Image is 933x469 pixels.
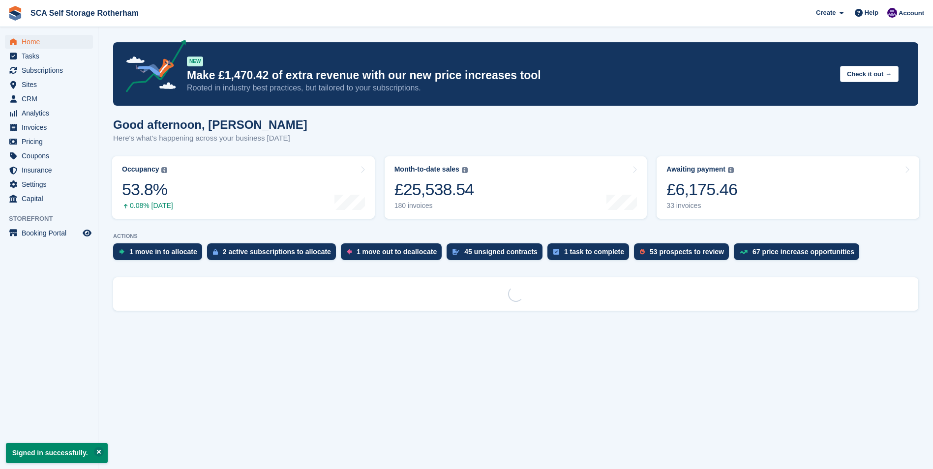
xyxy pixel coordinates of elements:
div: 180 invoices [394,202,474,210]
p: Signed in successfully. [6,443,108,463]
div: 45 unsigned contracts [464,248,538,256]
img: price-adjustments-announcement-icon-8257ccfd72463d97f412b2fc003d46551f7dbcb40ab6d574587a9cd5c0d94... [118,40,186,96]
span: Create [816,8,836,18]
img: icon-info-grey-7440780725fd019a000dd9b08b2336e03edf1995a4989e88bcd33f0948082b44.svg [728,167,734,173]
a: Month-to-date sales £25,538.54 180 invoices [385,156,647,219]
div: 2 active subscriptions to allocate [223,248,331,256]
img: prospect-51fa495bee0391a8d652442698ab0144808aea92771e9ea1ae160a38d050c398.svg [640,249,645,255]
a: Awaiting payment £6,175.46 33 invoices [657,156,919,219]
img: stora-icon-8386f47178a22dfd0bd8f6a31ec36ba5ce8667c1dd55bd0f319d3a0aa187defe.svg [8,6,23,21]
div: Occupancy [122,165,159,174]
a: menu [5,226,93,240]
a: 1 task to complete [547,243,634,265]
a: menu [5,106,93,120]
p: ACTIONS [113,233,918,239]
a: 1 move out to deallocate [341,243,447,265]
div: £25,538.54 [394,179,474,200]
div: 53 prospects to review [650,248,724,256]
div: 1 task to complete [564,248,624,256]
a: Preview store [81,227,93,239]
p: Make £1,470.42 of extra revenue with our new price increases tool [187,68,832,83]
div: 67 price increase opportunities [752,248,854,256]
div: 0.08% [DATE] [122,202,173,210]
img: move_ins_to_allocate_icon-fdf77a2bb77ea45bf5b3d319d69a93e2d87916cf1d5bf7949dd705db3b84f3ca.svg [119,249,124,255]
span: Pricing [22,135,81,148]
a: menu [5,163,93,177]
a: menu [5,49,93,63]
a: menu [5,120,93,134]
span: Booking Portal [22,226,81,240]
span: Subscriptions [22,63,81,77]
span: Settings [22,177,81,191]
a: 53 prospects to review [634,243,734,265]
a: menu [5,177,93,191]
p: Here's what's happening across your business [DATE] [113,133,307,144]
a: menu [5,92,93,106]
span: Capital [22,192,81,205]
a: SCA Self Storage Rotherham [27,5,143,21]
span: Invoices [22,120,81,134]
span: Coupons [22,149,81,163]
a: 67 price increase opportunities [734,243,864,265]
span: Sites [22,78,81,91]
span: Analytics [22,106,81,120]
div: Awaiting payment [666,165,725,174]
a: 45 unsigned contracts [447,243,547,265]
button: Check it out → [840,66,899,82]
span: Home [22,35,81,49]
div: 1 move out to deallocate [357,248,437,256]
span: Insurance [22,163,81,177]
img: active_subscription_to_allocate_icon-d502201f5373d7db506a760aba3b589e785aa758c864c3986d89f69b8ff3... [213,249,218,255]
div: £6,175.46 [666,179,737,200]
h1: Good afternoon, [PERSON_NAME] [113,118,307,131]
img: move_outs_to_deallocate_icon-f764333ba52eb49d3ac5e1228854f67142a1ed5810a6f6cc68b1a99e826820c5.svg [347,249,352,255]
div: 33 invoices [666,202,737,210]
img: Kelly Neesham [887,8,897,18]
div: Month-to-date sales [394,165,459,174]
img: price_increase_opportunities-93ffe204e8149a01c8c9dc8f82e8f89637d9d84a8eef4429ea346261dce0b2c0.svg [740,250,748,254]
span: Storefront [9,214,98,224]
a: menu [5,63,93,77]
img: icon-info-grey-7440780725fd019a000dd9b08b2336e03edf1995a4989e88bcd33f0948082b44.svg [161,167,167,173]
div: NEW [187,57,203,66]
img: icon-info-grey-7440780725fd019a000dd9b08b2336e03edf1995a4989e88bcd33f0948082b44.svg [462,167,468,173]
img: task-75834270c22a3079a89374b754ae025e5fb1db73e45f91037f5363f120a921f8.svg [553,249,559,255]
span: Help [865,8,878,18]
a: menu [5,192,93,205]
a: menu [5,78,93,91]
div: 53.8% [122,179,173,200]
div: 1 move in to allocate [129,248,197,256]
span: Account [899,8,924,18]
p: Rooted in industry best practices, but tailored to your subscriptions. [187,83,832,93]
a: menu [5,149,93,163]
a: Occupancy 53.8% 0.08% [DATE] [112,156,375,219]
a: 1 move in to allocate [113,243,207,265]
a: menu [5,35,93,49]
a: menu [5,135,93,148]
span: Tasks [22,49,81,63]
a: 2 active subscriptions to allocate [207,243,341,265]
img: contract_signature_icon-13c848040528278c33f63329250d36e43548de30e8caae1d1a13099fd9432cc5.svg [452,249,459,255]
span: CRM [22,92,81,106]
